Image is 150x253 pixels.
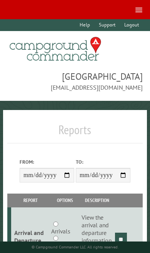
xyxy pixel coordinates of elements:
[50,194,80,207] th: Options
[11,194,50,207] th: Report
[76,158,130,166] label: To:
[120,19,142,31] a: Logout
[7,122,142,143] h1: Reports
[80,194,114,207] th: Description
[51,227,70,236] label: Arrivals
[32,245,118,250] small: © Campground Commander LLC. All rights reserved.
[51,241,79,250] label: Departures
[76,19,93,31] a: Help
[7,34,103,64] img: Campground Commander
[7,70,142,92] span: [GEOGRAPHIC_DATA] [EMAIL_ADDRESS][DOMAIN_NAME]
[20,158,74,166] label: From:
[95,19,119,31] a: Support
